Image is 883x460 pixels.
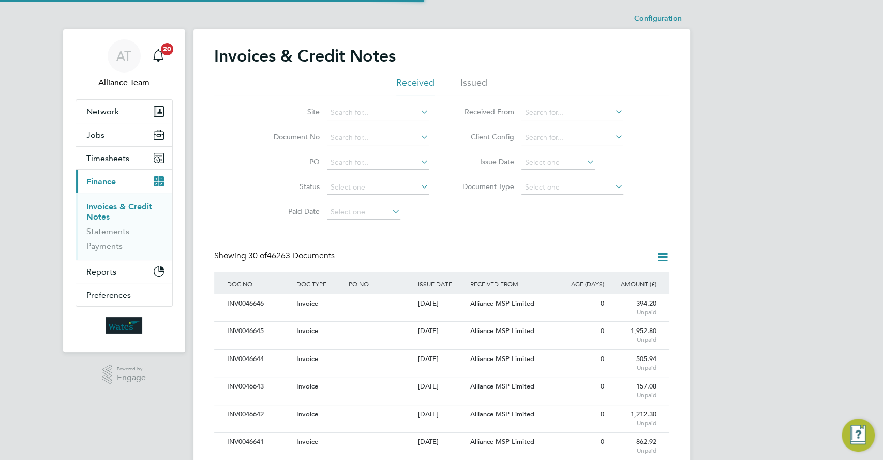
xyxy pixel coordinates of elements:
input: Select one [327,180,429,195]
div: PO NO [346,272,415,296]
button: Engage Resource Center [842,419,875,452]
div: INV0046643 [225,377,294,396]
span: Alliance MSP Limited [470,410,534,419]
div: ISSUE DATE [415,272,468,296]
input: Select one [327,205,400,220]
button: Jobs [76,123,172,146]
a: ATAlliance Team [76,39,173,89]
div: 157.08 [607,377,659,404]
div: 505.94 [607,350,659,377]
div: INV0046645 [225,322,294,341]
button: Preferences [76,283,172,306]
h2: Invoices & Credit Notes [214,46,396,66]
a: Statements [86,226,129,236]
div: 862.92 [607,433,659,459]
span: Unpaid [609,419,656,427]
label: Status [260,182,320,191]
li: Issued [460,77,487,95]
input: Search for... [521,131,623,145]
input: Select one [521,180,623,195]
div: 1,952.80 [607,322,659,349]
span: Alliance MSP Limited [470,354,534,363]
label: Received From [455,107,514,117]
img: wates-logo-retina.png [106,317,143,334]
div: Finance [76,193,172,260]
li: Configuration [634,8,682,29]
span: Invoice [296,437,318,446]
span: Alliance Team [76,77,173,89]
label: Document No [260,132,320,141]
span: Invoice [296,299,318,308]
span: Network [86,107,119,117]
span: Engage [117,373,146,382]
button: Finance [76,170,172,193]
div: [DATE] [415,433,468,452]
div: RECEIVED FROM [468,272,555,296]
span: 46263 Documents [248,251,335,261]
div: INV0046641 [225,433,294,452]
span: Invoice [296,326,318,335]
span: Powered by [117,365,146,373]
label: Issue Date [455,157,514,166]
div: 394.20 [607,294,659,321]
span: Alliance MSP Limited [470,299,534,308]
div: INV0046646 [225,294,294,313]
nav: Main navigation [63,29,185,352]
div: DOC NO [225,272,294,296]
div: 1,212.30 [607,405,659,432]
div: [DATE] [415,377,468,396]
label: PO [260,157,320,166]
span: 0 [601,326,604,335]
span: AT [116,49,131,63]
input: Search for... [327,106,429,120]
div: INV0046642 [225,405,294,424]
span: Unpaid [609,364,656,372]
span: 30 of [248,251,267,261]
span: 20 [161,43,173,55]
a: Invoices & Credit Notes [86,202,152,222]
a: Payments [86,241,123,251]
a: 20 [148,39,169,73]
span: Alliance MSP Limited [470,437,534,446]
span: Reports [86,267,116,277]
div: Showing [214,251,337,262]
div: AGE (DAYS) [555,272,607,296]
span: Invoice [296,410,318,419]
button: Timesheets [76,147,172,169]
input: Search for... [521,106,623,120]
span: Jobs [86,130,104,140]
button: Network [76,100,172,123]
button: Reports [76,260,172,283]
li: Received [396,77,435,95]
input: Select one [521,155,595,170]
a: Powered byEngage [102,365,146,384]
label: Client Config [455,132,514,141]
label: Document Type [455,182,514,191]
a: Go to home page [76,317,173,334]
span: Alliance MSP Limited [470,326,534,335]
div: [DATE] [415,350,468,369]
span: 0 [601,437,604,446]
span: Timesheets [86,153,129,163]
div: [DATE] [415,405,468,424]
span: Unpaid [609,447,656,455]
span: Finance [86,177,116,186]
span: Alliance MSP Limited [470,382,534,391]
div: [DATE] [415,322,468,341]
span: Unpaid [609,391,656,399]
div: [DATE] [415,294,468,313]
span: 0 [601,382,604,391]
span: Unpaid [609,336,656,344]
span: Invoice [296,382,318,391]
label: Site [260,107,320,117]
input: Search for... [327,155,429,170]
div: INV0046644 [225,350,294,369]
span: Invoice [296,354,318,363]
span: 0 [601,354,604,363]
span: 0 [601,410,604,419]
input: Search for... [327,131,429,145]
div: DOC TYPE [294,272,346,296]
label: Paid Date [260,207,320,216]
span: 0 [601,299,604,308]
span: Preferences [86,290,131,300]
